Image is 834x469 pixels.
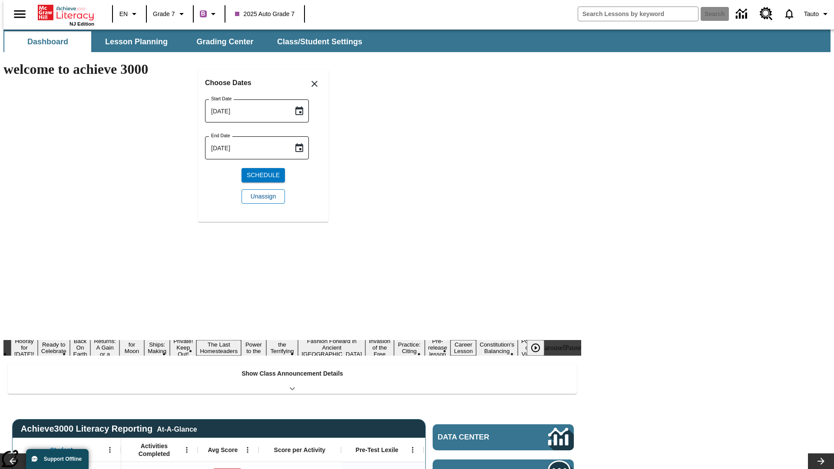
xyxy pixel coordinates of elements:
button: Boost Class color is purple. Change class color [196,6,222,22]
div: Show Class Announcement Details [8,364,577,394]
button: Unassign [242,189,285,204]
button: Lesson Planning [93,31,180,52]
button: Slide 10 Attack of the Terrifying Tomatoes [266,334,298,362]
span: Avg Score [208,446,238,454]
button: Slide 14 Pre-release lesson [425,337,451,359]
button: Profile/Settings [801,6,834,22]
a: Data Center [731,2,755,26]
div: Choose date [205,77,321,211]
input: MMMM-DD-YYYY [205,136,287,159]
label: Start Date [211,96,232,102]
button: Dashboard [4,31,91,52]
button: Play [527,340,544,356]
label: End Date [211,132,230,139]
button: Slide 5 Time for Moon Rules? [119,334,144,362]
button: Slide 1 Hooray for Constitution Day! [11,337,38,359]
div: Play [527,340,553,356]
button: Support Offline [26,449,89,469]
div: SubNavbar [3,31,370,52]
input: search field [578,7,698,21]
button: Choose date, selected date is Aug 22, 2025 [291,139,308,157]
button: Slide 11 Fashion Forward in Ancient Rome [298,337,365,359]
button: Open Menu [180,443,193,456]
span: B [201,8,205,19]
span: Score per Activity [274,446,326,454]
span: Activities Completed [126,442,183,458]
body: Maximum 600 characters Press Escape to exit toolbar Press Alt + F10 to reach toolbar [3,7,127,15]
input: MMMM-DD-YYYY [205,99,287,122]
button: Slide 12 The Invasion of the Free CD [365,330,394,365]
button: Open Menu [241,443,254,456]
button: Slide 2 Get Ready to Celebrate Juneteenth! [38,334,70,362]
button: Close [304,73,325,94]
a: Notifications [778,3,801,25]
span: Achieve3000 Literacy Reporting [21,424,197,434]
a: Data Center [433,424,574,450]
div: heroCarouselPause [528,344,581,352]
div: SubNavbar [3,30,831,52]
span: Student [50,446,73,454]
h6: Choose Dates [205,77,321,89]
button: Slide 6 Cruise Ships: Making Waves [144,334,170,362]
button: Open Menu [103,443,116,456]
span: Grade 7 [153,10,175,19]
span: Tauto [804,10,819,19]
button: Schedule [242,168,285,182]
button: Slide 3 Back On Earth [70,337,91,359]
button: Open side menu [7,1,33,27]
button: Grade: Grade 7, Select a grade [149,6,190,22]
button: Grading Center [182,31,268,52]
button: Slide 17 Point of View [518,337,538,359]
div: Home [38,3,94,26]
button: Lesson carousel, Next [808,453,834,469]
span: Support Offline [44,456,82,462]
button: Slide 13 Mixed Practice: Citing Evidence [394,334,425,362]
button: Slide 8 The Last Homesteaders [196,340,241,356]
button: Slide 9 Solar Power to the People [241,334,266,362]
span: EN [119,10,128,19]
span: Schedule [247,171,280,180]
button: Slide 16 The Constitution's Balancing Act [476,334,518,362]
span: Data Center [438,433,519,442]
span: Unassign [251,192,276,201]
span: NJ Edition [69,21,94,26]
button: Open Menu [406,443,419,456]
button: Slide 15 Career Lesson [450,340,476,356]
h1: welcome to achieve 3000 [3,61,581,77]
span: Pre-Test Lexile [356,446,399,454]
a: Resource Center, Will open in new tab [755,2,778,26]
p: Show Class Announcement Details [242,369,343,378]
button: Class/Student Settings [270,31,369,52]
a: Home [38,4,94,21]
span: 2025 Auto Grade 7 [235,10,295,19]
div: At-A-Glance [157,424,197,433]
button: Slide 4 Free Returns: A Gain or a Drain? [90,330,119,365]
button: Slide 7 Private! Keep Out! [170,337,196,359]
button: Language: EN, Select a language [116,6,143,22]
button: Choose date, selected date is Aug 22, 2025 [291,102,308,120]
